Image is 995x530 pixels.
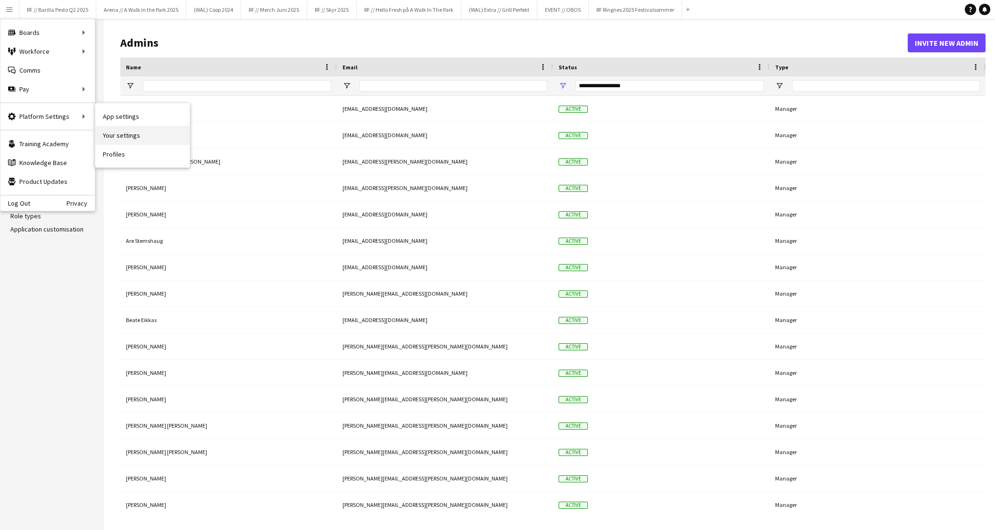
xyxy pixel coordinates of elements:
span: Email [343,64,358,71]
a: Privacy [67,199,95,207]
div: [PERSON_NAME][EMAIL_ADDRESS][PERSON_NAME][DOMAIN_NAME] [337,492,553,518]
div: [PERSON_NAME] [120,386,337,412]
div: [EMAIL_ADDRESS][DOMAIN_NAME] [337,254,553,280]
div: [EMAIL_ADDRESS][DOMAIN_NAME] [337,201,553,227]
div: [EMAIL_ADDRESS][DOMAIN_NAME] [337,122,553,148]
div: [EMAIL_ADDRESS][PERSON_NAME][DOMAIN_NAME] [337,149,553,174]
button: RF // Skyr 2025 [307,0,357,19]
div: [PERSON_NAME][EMAIL_ADDRESS][PERSON_NAME][DOMAIN_NAME] [337,413,553,439]
button: Open Filter Menu [775,82,784,90]
input: Type Filter Input [792,80,980,91]
div: [PERSON_NAME][EMAIL_ADDRESS][PERSON_NAME][DOMAIN_NAME] [337,386,553,412]
div: Manager [769,149,986,174]
div: [PERSON_NAME][EMAIL_ADDRESS][PERSON_NAME][DOMAIN_NAME] [337,465,553,491]
div: [PERSON_NAME][EMAIL_ADDRESS][DOMAIN_NAME] [337,281,553,306]
div: [EMAIL_ADDRESS][DOMAIN_NAME] [337,307,553,333]
a: Role types [10,212,41,220]
span: Active [559,132,588,139]
div: Manager [769,307,986,333]
span: Active [559,343,588,350]
div: Pay [0,80,95,99]
span: Active [559,264,588,271]
a: Product Updates [0,172,95,191]
div: Manager [769,333,986,359]
div: Manager [769,281,986,306]
span: Active [559,422,588,430]
div: Boards [0,23,95,42]
div: Manager [769,413,986,439]
a: App settings [95,107,190,126]
div: [PERSON_NAME] [120,96,337,122]
div: Are Stemshaug [120,228,337,254]
div: [PERSON_NAME] Riseo [PERSON_NAME] [120,149,337,174]
div: [EMAIL_ADDRESS][DOMAIN_NAME] [337,228,553,254]
span: Active [559,449,588,456]
span: Active [559,475,588,482]
button: RF // Merch Juni 2025 [241,0,307,19]
a: Comms [0,61,95,80]
div: Manager [769,201,986,227]
span: Active [559,317,588,324]
div: [PERSON_NAME][EMAIL_ADDRESS][DOMAIN_NAME] [337,360,553,386]
div: [PERSON_NAME] [120,465,337,491]
div: Manager [769,360,986,386]
button: RF // Barilla Pesto Q2 2025 [19,0,96,19]
button: (WAL) Extra // Grill Perfekt [461,0,537,19]
div: Manager [769,228,986,254]
button: RF Ringnes 2025 Festivalsommer [589,0,682,19]
a: Log Out [0,199,30,207]
div: [PERSON_NAME] [PERSON_NAME] [120,413,337,439]
h1: Admins [120,36,908,50]
div: [EMAIL_ADDRESS][DOMAIN_NAME] [337,96,553,122]
div: Beate Eikkas [120,307,337,333]
input: Name Filter Input [143,80,331,91]
div: [PERSON_NAME] [120,175,337,201]
button: (WAL) Coop 2024 [186,0,241,19]
a: Your settings [95,126,190,145]
span: Active [559,396,588,403]
button: Open Filter Menu [343,82,351,90]
div: [PERSON_NAME] [120,281,337,306]
div: Manager [769,492,986,518]
span: Active [559,502,588,509]
span: Active [559,158,588,166]
div: Workforce [0,42,95,61]
div: Platform Settings [0,107,95,126]
button: RF // Hello Fresh på A Walk In The Park [357,0,461,19]
div: Manager [769,386,986,412]
div: [PERSON_NAME][EMAIL_ADDRESS][PERSON_NAME][DOMAIN_NAME] [337,439,553,465]
span: Active [559,238,588,245]
span: Active [559,211,588,218]
span: Status [559,64,577,71]
div: Manager [769,175,986,201]
button: EVENT // OBOS [537,0,589,19]
a: Knowledge Base [0,153,95,172]
span: Name [126,64,141,71]
div: Manager [769,122,986,148]
a: Profiles [95,145,190,164]
div: Manager [769,96,986,122]
div: [PERSON_NAME] [120,492,337,518]
div: Manager [769,439,986,465]
div: [PERSON_NAME] Hole [120,122,337,148]
span: Active [559,106,588,113]
div: [EMAIL_ADDRESS][PERSON_NAME][DOMAIN_NAME] [337,175,553,201]
div: [PERSON_NAME] [120,360,337,386]
div: [PERSON_NAME] [120,254,337,280]
div: [PERSON_NAME] [PERSON_NAME] [120,439,337,465]
div: Manager [769,254,986,280]
div: [PERSON_NAME] [120,333,337,359]
div: Manager [769,465,986,491]
button: Invite new admin [908,33,986,52]
span: Active [559,290,588,298]
button: Arena // A Walk in the Park 2025 [96,0,186,19]
a: Training Academy [0,134,95,153]
span: Active [559,185,588,192]
button: Open Filter Menu [126,82,134,90]
span: Type [775,64,788,71]
button: Open Filter Menu [559,82,567,90]
div: [PERSON_NAME][EMAIL_ADDRESS][PERSON_NAME][DOMAIN_NAME] [337,333,553,359]
span: Active [559,370,588,377]
a: Application customisation [10,225,84,233]
input: Email Filter Input [360,80,547,91]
